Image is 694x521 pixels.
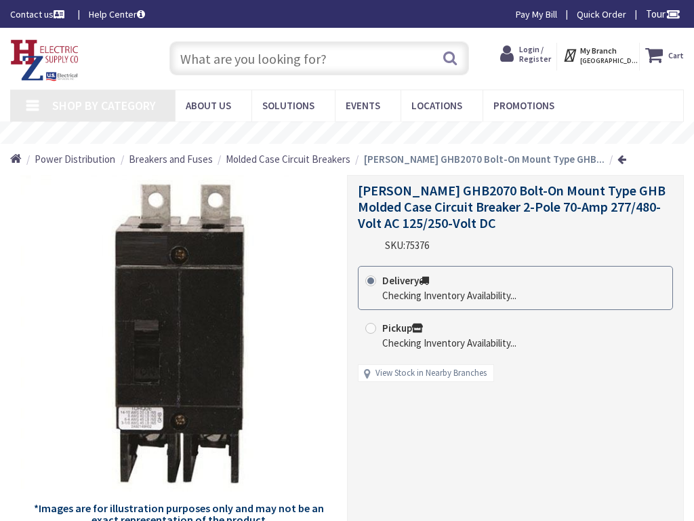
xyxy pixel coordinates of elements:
span: About Us [186,99,231,112]
a: Breakers and Fuses [129,152,213,166]
img: HZ Electric Supply [10,39,79,81]
input: What are you looking for? [169,41,468,75]
span: Breakers and Fuses [129,153,213,166]
strong: Cart [668,43,684,67]
a: Cart [645,43,684,67]
span: Shop By Category [52,98,156,113]
a: Molded Case Circuit Breakers [226,152,350,166]
span: [GEOGRAPHIC_DATA], [GEOGRAPHIC_DATA] [580,56,638,65]
span: Molded Case Circuit Breakers [226,153,350,166]
div: SKU: [385,238,429,252]
strong: [PERSON_NAME] GHB2070 Bolt-On Mount Type GHB... [364,153,605,166]
img: Eaton GHB2070 Bolt-On Mount Type GHB Molded Case Circuit Breaker 2-Pole 70-Amp 277/480-Volt AC 12... [20,175,337,492]
span: Events [346,99,380,112]
a: Power Distribution [35,152,115,166]
span: [PERSON_NAME] GHB2070 Bolt-On Mount Type GHB Molded Case Circuit Breaker 2-Pole 70-Amp 277/480-Vo... [358,182,666,231]
div: Checking Inventory Availability... [382,288,516,303]
a: Login / Register [500,43,551,66]
span: Power Distribution [35,153,115,166]
rs-layer: Free Same Day Pickup at 8 Locations [255,127,455,139]
div: My Branch [GEOGRAPHIC_DATA], [GEOGRAPHIC_DATA] [563,43,634,67]
strong: Delivery [382,274,429,287]
div: Checking Inventory Availability... [382,336,516,350]
strong: My Branch [580,45,617,56]
a: Quick Order [577,7,626,21]
a: View Stock in Nearby Branches [375,367,487,380]
span: 75376 [405,239,429,252]
span: Login / Register [519,44,551,64]
a: Help Center [89,7,145,21]
span: Solutions [262,99,314,112]
strong: Pickup [382,322,423,334]
span: Tour [646,7,680,20]
span: Promotions [493,99,554,112]
span: Locations [411,99,462,112]
a: Pay My Bill [516,7,557,21]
